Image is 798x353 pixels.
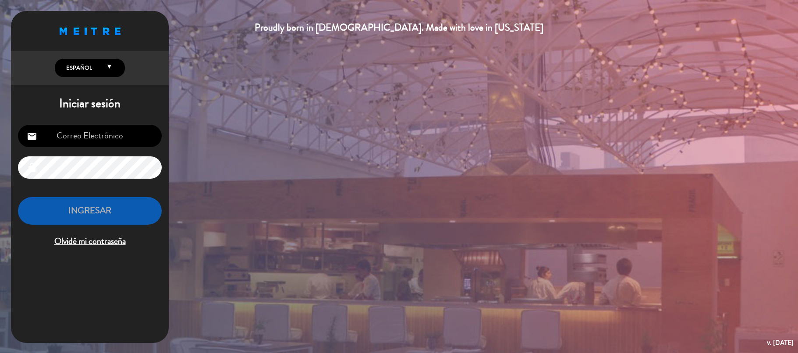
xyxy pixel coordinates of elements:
[18,234,162,249] span: Olvidé mi contraseña
[27,162,37,173] i: lock
[767,337,794,349] div: v. [DATE]
[11,96,169,111] h1: Iniciar sesión
[18,197,162,225] button: INGRESAR
[27,131,37,141] i: email
[18,125,162,147] input: Correo Electrónico
[64,64,92,72] span: Español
